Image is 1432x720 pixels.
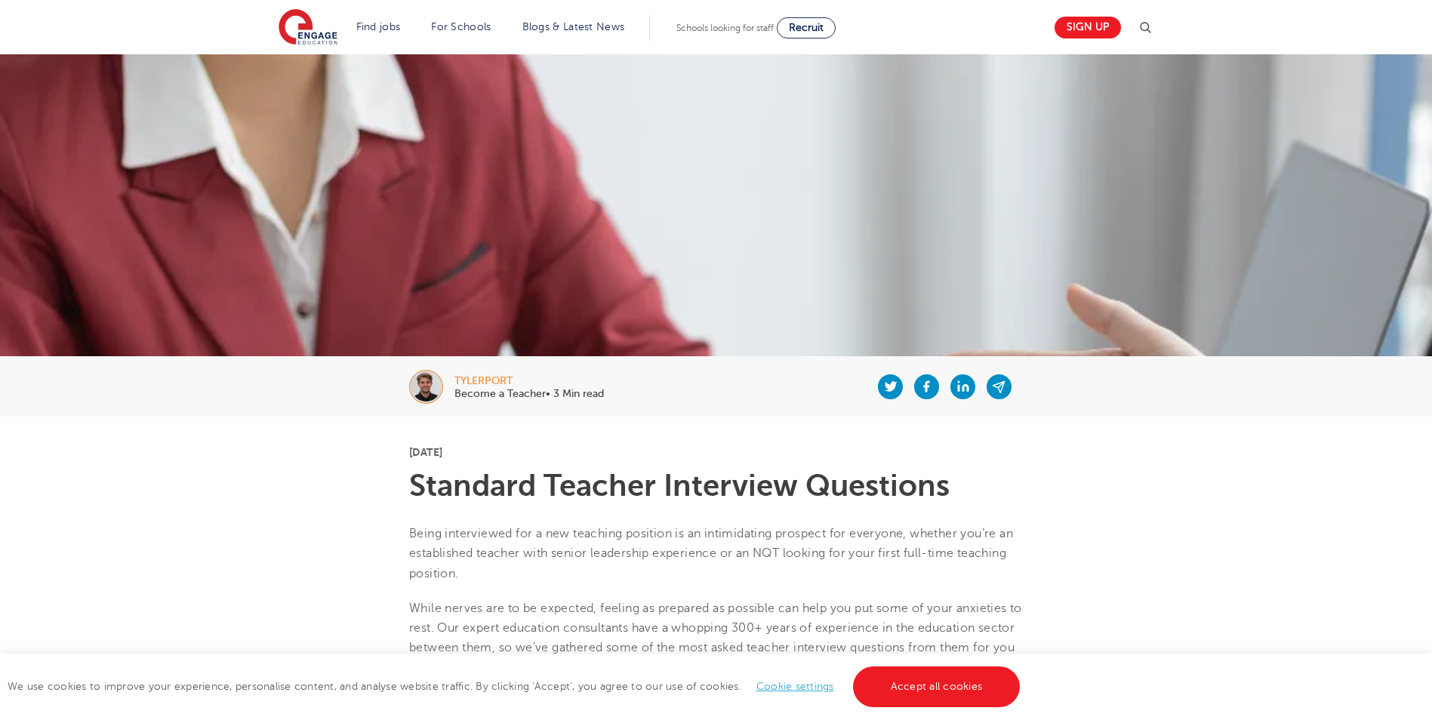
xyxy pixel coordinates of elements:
[676,23,774,33] span: Schools looking for staff
[409,602,1022,675] span: While nerves are to be expected, feeling as prepared as possible can help you put some of your an...
[409,471,1023,501] h1: Standard Teacher Interview Questions
[409,527,1013,580] span: Being interviewed for a new teaching position is an intimidating prospect for everyone, whether y...
[789,22,824,33] span: Recruit
[853,666,1021,707] a: Accept all cookies
[522,21,625,32] a: Blogs & Latest News
[431,21,491,32] a: For Schools
[409,447,1023,457] p: [DATE]
[454,376,604,386] div: tylerport
[756,681,834,692] a: Cookie settings
[1055,17,1121,38] a: Sign up
[8,681,1024,692] span: We use cookies to improve your experience, personalise content, and analyse website traffic. By c...
[356,21,401,32] a: Find jobs
[279,9,337,47] img: Engage Education
[777,17,836,38] a: Recruit
[454,389,604,399] p: Become a Teacher• 3 Min read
